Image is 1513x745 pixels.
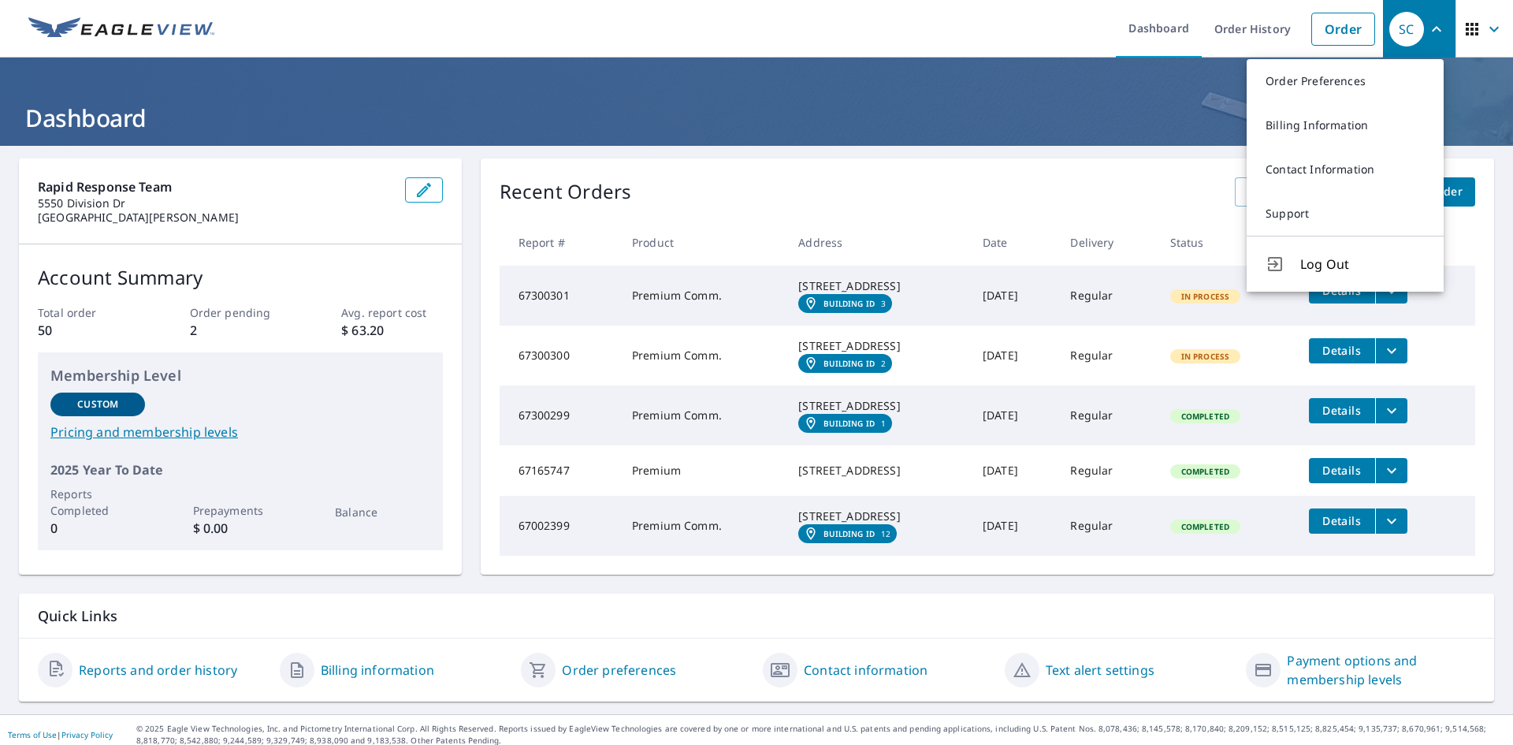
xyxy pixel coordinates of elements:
div: [STREET_ADDRESS] [798,398,957,414]
td: [DATE] [970,266,1058,326]
p: Custom [77,397,118,412]
div: [STREET_ADDRESS] [798,278,957,294]
td: 67300300 [500,326,619,386]
a: Contact information [804,661,928,680]
p: Prepayments [193,502,288,519]
td: 67300301 [500,266,619,326]
td: [DATE] [970,496,1058,556]
p: Rapid Response Team [38,177,392,196]
td: Regular [1058,326,1157,386]
p: 0 [50,519,145,538]
a: Order Preferences [1247,59,1444,103]
h1: Dashboard [19,102,1494,134]
div: SC [1389,12,1424,47]
a: Billing information [321,661,434,680]
button: filesDropdownBtn-67300300 [1375,338,1407,363]
td: Regular [1058,266,1157,326]
a: Terms of Use [8,729,57,740]
button: filesDropdownBtn-67300299 [1375,398,1407,423]
p: Account Summary [38,263,443,292]
p: Recent Orders [500,177,632,207]
a: Building ID1 [798,414,892,433]
p: | [8,730,113,739]
a: Order preferences [562,661,676,680]
em: Building ID [823,299,875,308]
p: Membership Level [50,365,430,386]
span: Log Out [1300,255,1425,274]
a: View All Orders [1235,177,1347,207]
td: Regular [1058,496,1157,556]
p: 2 [190,321,291,340]
p: Balance [335,504,429,520]
p: Reports Completed [50,486,145,519]
th: Address [786,219,970,266]
th: Product [619,219,786,266]
em: Building ID [823,359,875,368]
span: Details [1318,343,1366,358]
td: Premium Comm. [619,266,786,326]
button: detailsBtn-67002399 [1309,508,1375,534]
td: [DATE] [970,326,1058,386]
em: Building ID [823,529,875,538]
p: Total order [38,304,139,321]
div: [STREET_ADDRESS] [798,508,957,524]
p: 50 [38,321,139,340]
a: Reports and order history [79,661,237,680]
button: filesDropdownBtn-67002399 [1375,508,1407,534]
span: Details [1318,463,1366,478]
p: Quick Links [38,606,1475,626]
button: detailsBtn-67300299 [1309,398,1375,423]
a: Payment options and membership levels [1287,651,1475,689]
a: Building ID3 [798,294,892,313]
span: In Process [1172,351,1240,362]
td: [DATE] [970,386,1058,445]
p: Avg. report cost [341,304,442,321]
a: Order [1311,13,1375,46]
p: $ 63.20 [341,321,442,340]
p: 5550 Division Dr [38,196,392,210]
a: Contact Information [1247,147,1444,192]
a: Support [1247,192,1444,236]
td: Premium [619,445,786,496]
td: Regular [1058,445,1157,496]
em: Building ID [823,419,875,428]
p: $ 0.00 [193,519,288,538]
a: Pricing and membership levels [50,423,430,441]
button: detailsBtn-67300300 [1309,338,1375,363]
p: 2025 Year To Date [50,460,430,479]
img: EV Logo [28,17,214,41]
span: Details [1318,403,1366,418]
button: Log Out [1247,236,1444,292]
div: [STREET_ADDRESS] [798,463,957,479]
th: Status [1158,219,1296,266]
td: Premium Comm. [619,496,786,556]
p: Order pending [190,304,291,321]
p: [GEOGRAPHIC_DATA][PERSON_NAME] [38,210,392,225]
span: In Process [1172,291,1240,302]
a: Text alert settings [1046,661,1154,680]
td: Premium Comm. [619,386,786,445]
button: filesDropdownBtn-67165747 [1375,458,1407,483]
button: detailsBtn-67165747 [1309,458,1375,483]
div: [STREET_ADDRESS] [798,338,957,354]
td: 67300299 [500,386,619,445]
a: Building ID2 [798,354,892,373]
th: Delivery [1058,219,1157,266]
span: Completed [1172,521,1239,532]
td: 67002399 [500,496,619,556]
td: Regular [1058,386,1157,445]
a: Privacy Policy [61,729,113,740]
span: Completed [1172,466,1239,477]
a: Building ID12 [798,524,897,543]
td: Premium Comm. [619,326,786,386]
a: Billing Information [1247,103,1444,147]
span: Completed [1172,411,1239,422]
td: [DATE] [970,445,1058,496]
td: 67165747 [500,445,619,496]
span: Details [1318,513,1366,528]
th: Report # [500,219,619,266]
th: Date [970,219,1058,266]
